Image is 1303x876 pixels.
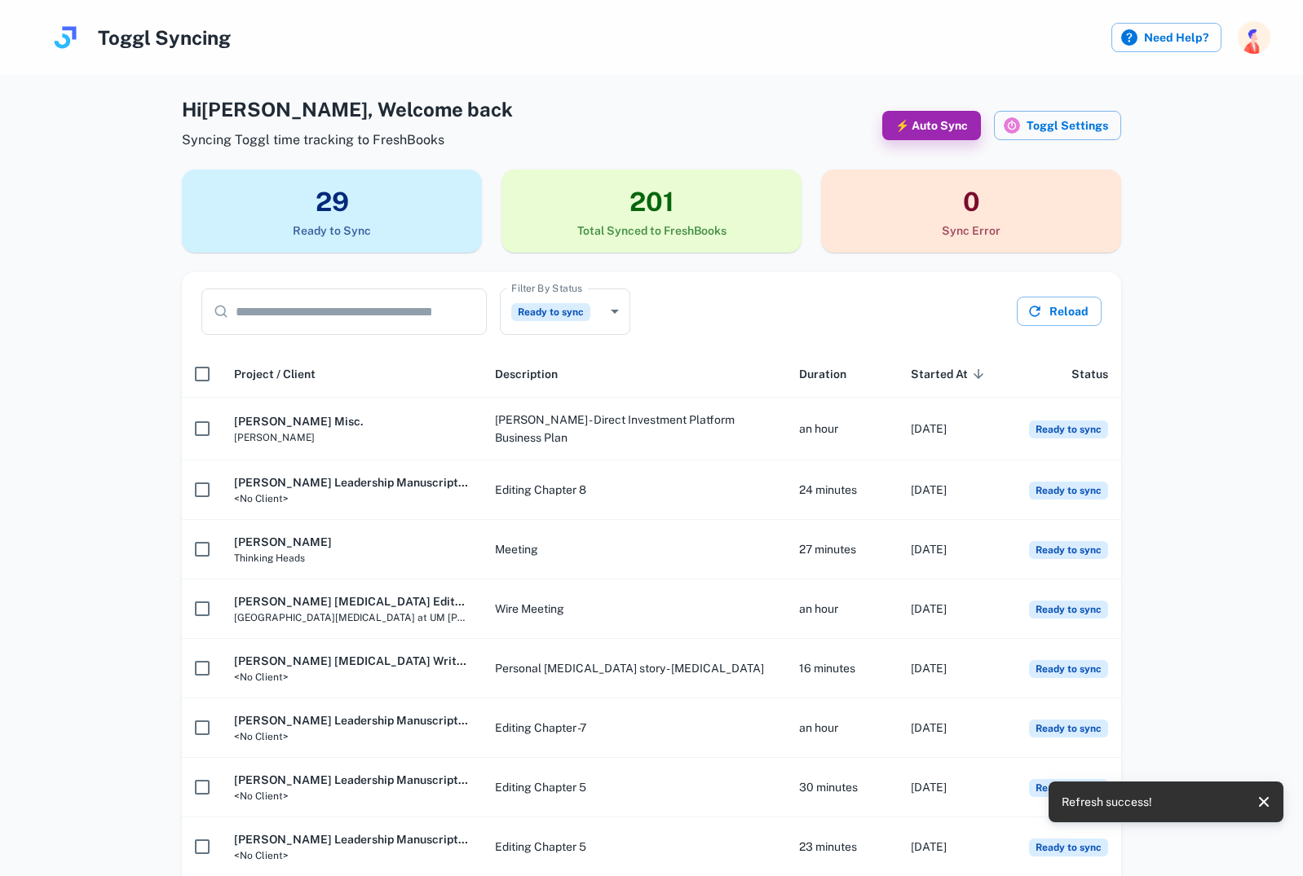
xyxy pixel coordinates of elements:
[234,364,316,384] span: Project / Client
[1029,541,1108,559] span: Ready to sync
[234,551,469,566] span: Thinking Heads
[1029,420,1108,438] span: Ready to sync
[898,398,1009,460] td: [DATE]
[234,473,469,491] h6: [PERSON_NAME] Leadership Manuscript Editing
[786,398,898,460] td: an hour
[898,520,1009,579] td: [DATE]
[994,111,1121,140] button: Toggl iconToggl Settings
[482,579,786,639] td: Wire Meeting
[911,364,989,384] span: Started At
[234,789,469,803] span: <No Client>
[799,364,846,384] span: Duration
[1029,601,1108,618] span: Ready to sync
[49,21,82,54] img: logo.svg
[182,130,513,150] span: Syncing Toggl time tracking to FreshBooks
[1029,779,1108,797] span: Ready to sync
[786,698,898,758] td: an hour
[182,95,513,124] h4: Hi [PERSON_NAME] , Welcome back
[786,639,898,698] td: 16 minutes
[898,579,1009,639] td: [DATE]
[1017,297,1102,326] button: Reload
[1071,364,1108,384] span: Status
[482,639,786,698] td: Personal [MEDICAL_DATA] story - [MEDICAL_DATA]
[234,610,469,625] span: [GEOGRAPHIC_DATA][MEDICAL_DATA] at UM [PERSON_NAME][GEOGRAPHIC_DATA]
[821,183,1121,222] h3: 0
[234,430,469,445] span: [PERSON_NAME]
[182,183,482,222] h3: 29
[1029,660,1108,678] span: Ready to sync
[495,364,558,384] span: Description
[786,520,898,579] td: 27 minutes
[482,398,786,460] td: [PERSON_NAME] - Direct Investment Platform Business Plan
[234,848,469,863] span: <No Client>
[1238,21,1270,54] img: photoURL
[234,412,469,430] h6: [PERSON_NAME] Misc.
[821,222,1121,240] h6: Sync Error
[234,652,469,670] h6: [PERSON_NAME] [MEDICAL_DATA] Writing
[482,460,786,520] td: Editing Chapter 8
[501,222,802,240] h6: Total Synced to FreshBooks
[234,711,469,729] h6: [PERSON_NAME] Leadership Manuscript Editing
[786,579,898,639] td: an hour
[1004,117,1020,134] img: Toggl icon
[1062,786,1152,817] div: Refresh success!
[786,758,898,817] td: 30 minutes
[511,281,582,295] label: Filter By Status
[482,698,786,758] td: Editing Chapter -7
[1111,23,1221,52] label: Need Help?
[898,460,1009,520] td: [DATE]
[234,729,469,744] span: <No Client>
[1251,789,1277,815] button: close
[234,491,469,506] span: <No Client>
[898,698,1009,758] td: [DATE]
[234,670,469,685] span: <No Client>
[482,758,786,817] td: Editing Chapter 5
[882,111,981,140] button: ⚡ Auto Sync
[1029,839,1108,856] span: Ready to sync
[182,222,482,240] h6: Ready to Sync
[1029,482,1108,500] span: Ready to sync
[898,758,1009,817] td: [DATE]
[501,183,802,222] h3: 201
[234,592,469,610] h6: [PERSON_NAME] [MEDICAL_DATA] Editorial Work ([DEMOGRAPHIC_DATA])
[234,830,469,848] h6: [PERSON_NAME] Leadership Manuscript Editing
[98,23,231,52] h4: Toggl Syncing
[500,288,630,335] div: Ready to sync
[234,771,469,789] h6: [PERSON_NAME] Leadership Manuscript Editing
[511,303,590,321] span: Ready to sync
[1029,720,1108,737] span: Ready to sync
[786,460,898,520] td: 24 minutes
[482,520,786,579] td: Meeting
[898,639,1009,698] td: [DATE]
[234,533,469,551] h6: [PERSON_NAME]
